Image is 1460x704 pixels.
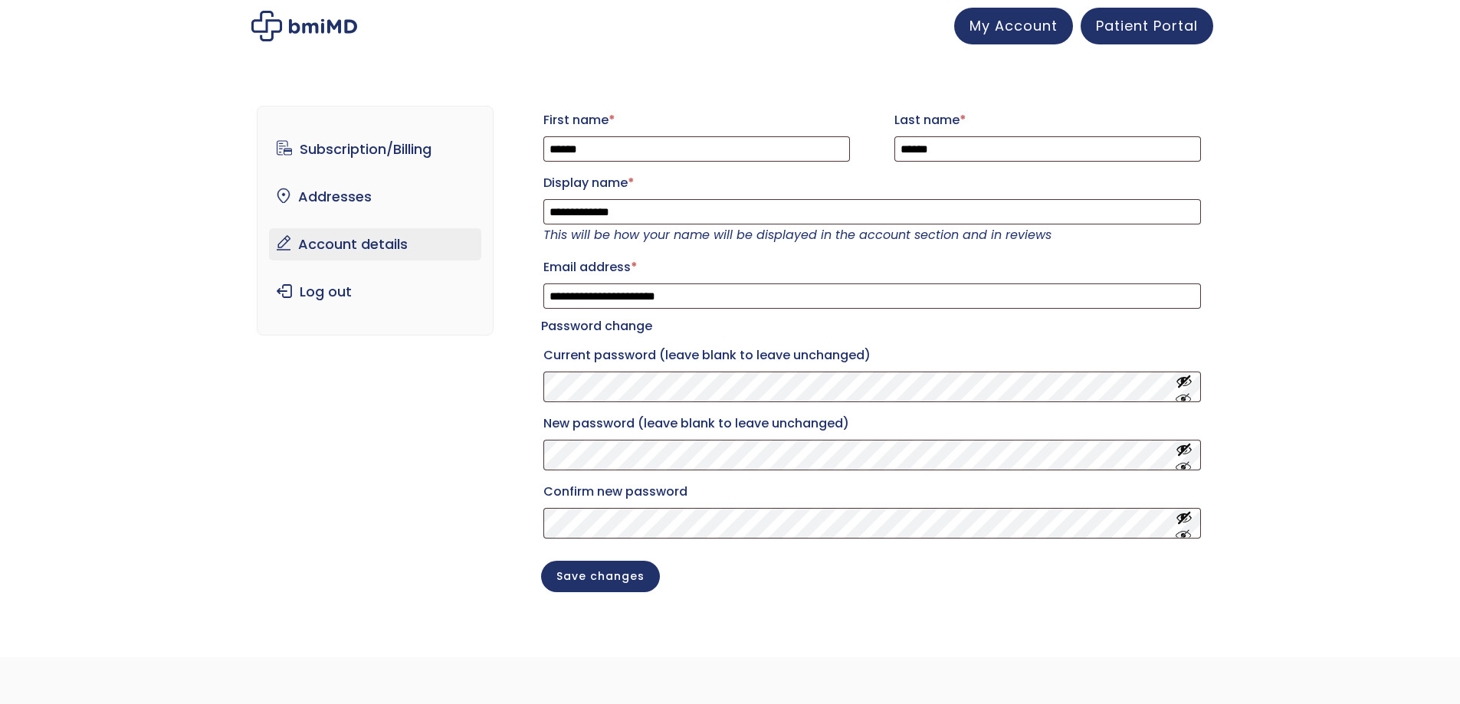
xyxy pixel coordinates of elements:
[1096,16,1198,35] span: Patient Portal
[543,171,1201,195] label: Display name
[269,133,481,165] a: Subscription/Billing
[543,255,1201,280] label: Email address
[1081,8,1213,44] a: Patient Portal
[251,11,357,41] img: My account
[970,16,1058,35] span: My Account
[269,181,481,213] a: Addresses
[1176,441,1193,470] button: Show password
[541,561,660,592] button: Save changes
[541,316,652,337] legend: Password change
[543,411,1201,436] label: New password (leave blank to leave unchanged)
[1176,509,1193,538] button: Show password
[257,106,494,336] nav: Account pages
[543,108,850,133] label: First name
[269,276,481,308] a: Log out
[894,108,1201,133] label: Last name
[269,228,481,260] a: Account details
[543,226,1052,244] em: This will be how your name will be displayed in the account section and in reviews
[1176,373,1193,401] button: Show password
[543,480,1201,504] label: Confirm new password
[543,343,1201,368] label: Current password (leave blank to leave unchanged)
[954,8,1073,44] a: My Account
